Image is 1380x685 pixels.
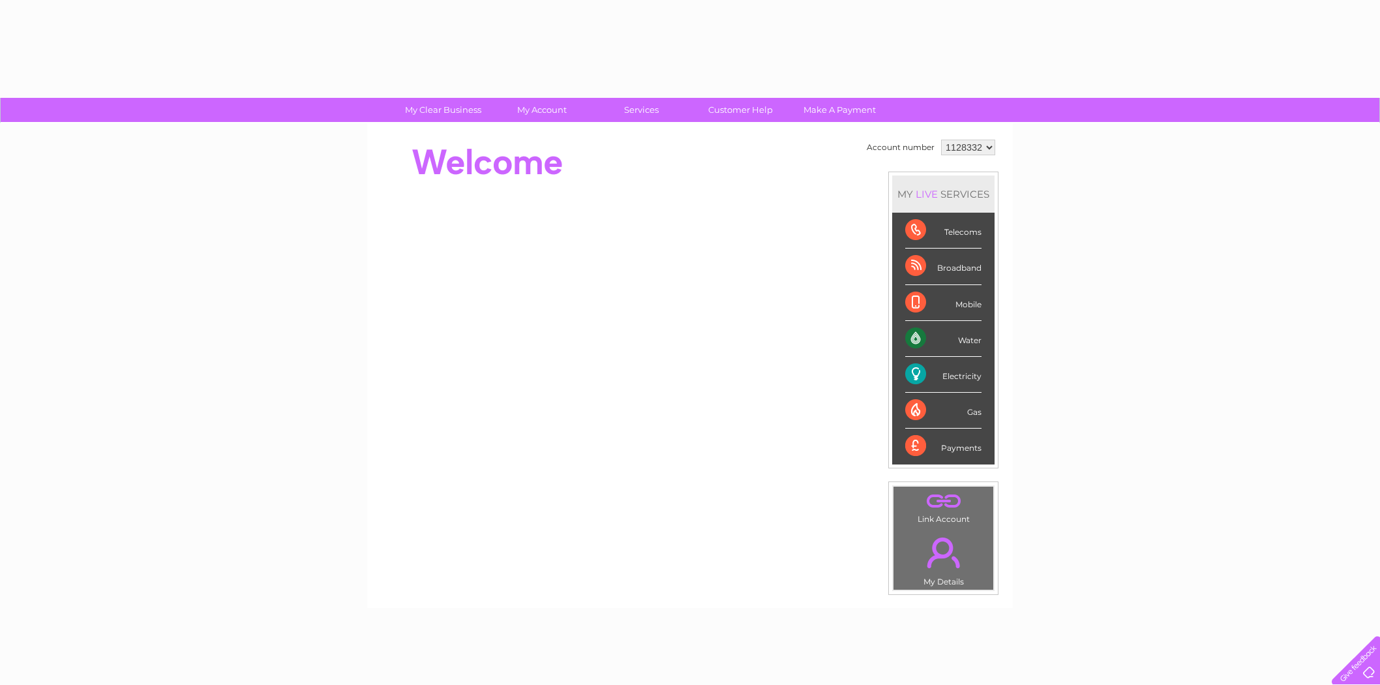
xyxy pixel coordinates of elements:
div: Payments [905,429,982,464]
td: My Details [893,526,994,590]
div: Mobile [905,285,982,321]
div: Electricity [905,357,982,393]
div: LIVE [913,188,940,200]
td: Account number [863,136,938,159]
div: Water [905,321,982,357]
div: Telecoms [905,213,982,249]
a: . [897,530,990,575]
div: MY SERVICES [892,175,995,213]
a: Customer Help [687,98,794,122]
a: Services [588,98,695,122]
a: My Clear Business [389,98,497,122]
div: Gas [905,393,982,429]
div: Broadband [905,249,982,284]
a: Make A Payment [786,98,893,122]
a: . [897,490,990,513]
td: Link Account [893,486,994,527]
a: My Account [488,98,596,122]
